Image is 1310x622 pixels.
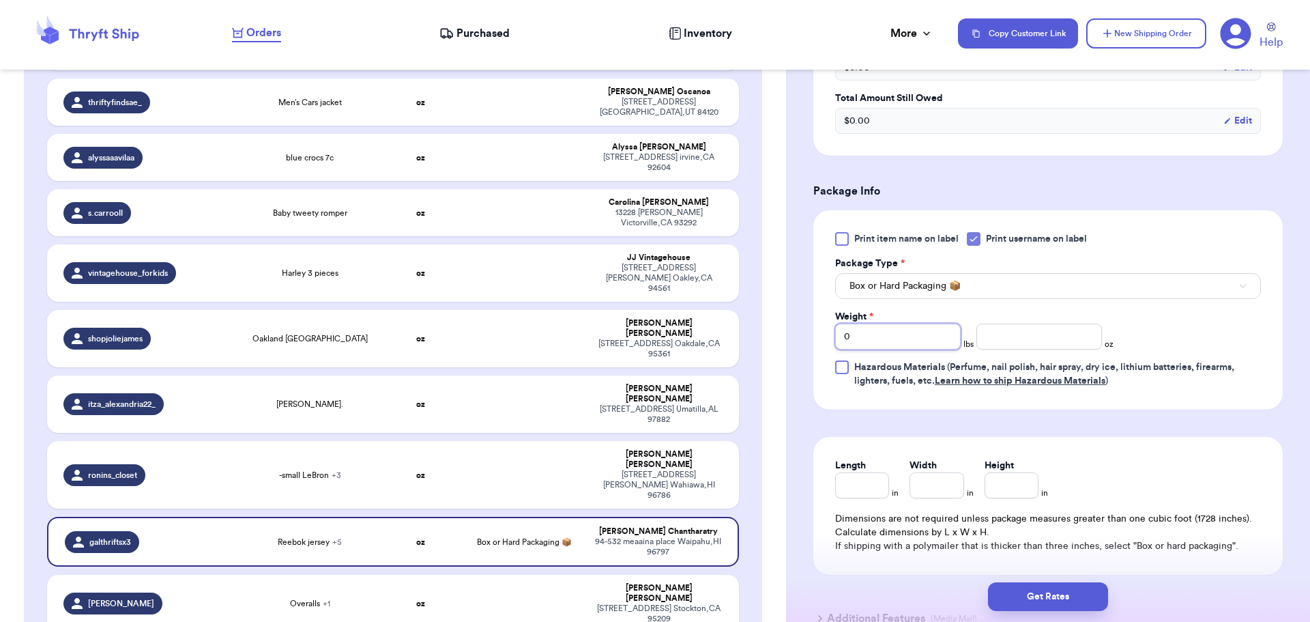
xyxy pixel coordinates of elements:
[595,253,723,263] div: JJ Vintagehouse
[963,339,974,350] span: lbs
[278,537,342,548] span: Reebok jersey
[273,208,347,218] span: Baby tweety romper
[854,363,945,372] span: Hazardous Materials
[988,582,1108,611] button: Get Rates
[835,257,905,270] label: Package Type
[985,459,1014,472] label: Height
[958,18,1078,48] button: Copy Customer Link
[1086,18,1206,48] button: New Shipping Order
[477,538,572,546] span: Box or Hard Packaging 📦
[595,583,723,604] div: [PERSON_NAME] [PERSON_NAME]
[890,25,933,42] div: More
[849,279,961,293] span: Box or Hard Packaging 📦
[290,598,330,609] span: Overalls
[88,208,123,218] span: s.carrooll
[416,400,425,408] strong: oz
[835,539,1261,553] p: If shipping with a polymailer that is thicker than three inches, select "Box or hard packaging".
[909,459,937,472] label: Width
[416,538,425,546] strong: oz
[595,318,723,339] div: [PERSON_NAME] [PERSON_NAME]
[416,98,425,107] strong: oz
[88,268,168,279] span: vintagehouse_forkids
[416,471,425,479] strong: oz
[246,25,281,41] span: Orders
[595,339,723,359] div: [STREET_ADDRESS] Oakdale , CA 95361
[595,263,723,294] div: [STREET_ADDRESS][PERSON_NAME] Oakley , CA 94561
[416,599,425,608] strong: oz
[835,91,1261,105] label: Total Amount Still Owed
[844,114,870,128] span: $ 0.00
[813,183,1283,199] h3: Package Info
[1260,23,1283,51] a: Help
[1223,114,1252,128] button: Edit
[595,526,721,537] div: [PERSON_NAME] Chantharatry
[332,538,342,546] span: + 5
[89,537,131,548] span: galthriftsx3
[282,268,338,279] span: Harley 3 pieces
[278,97,342,108] span: Men’s Cars jacket
[595,142,723,152] div: Alyssa [PERSON_NAME]
[88,97,142,108] span: thriftyfindsae_
[684,25,732,42] span: Inventory
[595,449,723,470] div: [PERSON_NAME] [PERSON_NAME]
[88,598,154,609] span: [PERSON_NAME]
[1041,487,1048,498] span: in
[88,152,134,163] span: alyssaaavilaa
[595,470,723,500] div: [STREET_ADDRESS][PERSON_NAME] Wahiawa , HI 96786
[232,25,281,42] a: Orders
[595,537,721,557] div: 94-532 meaaina place Waipahu , HI 96797
[986,232,1087,246] span: Print username on label
[332,471,341,479] span: + 3
[595,87,723,97] div: [PERSON_NAME] Oscanoa
[88,399,156,410] span: itza_alexandria22_
[1105,339,1113,350] span: oz
[595,208,723,228] div: 13228 [PERSON_NAME] Victorville , CA 93292
[416,154,425,162] strong: oz
[595,384,723,404] div: [PERSON_NAME] [PERSON_NAME]
[892,487,899,498] span: in
[595,97,723,117] div: [STREET_ADDRESS] [GEOGRAPHIC_DATA] , UT 84120
[967,487,974,498] span: in
[439,25,510,42] a: Purchased
[1260,34,1283,51] span: Help
[279,470,341,481] span: -small LeBron
[835,512,1261,553] div: Dimensions are not required unless package measures greater than one cubic foot (1728 inches). Ca...
[252,333,368,344] span: Oakland [GEOGRAPHIC_DATA]
[595,197,723,208] div: Carolina [PERSON_NAME]
[416,269,425,277] strong: oz
[323,599,330,608] span: + 1
[854,363,1234,386] span: (Perfume, nail polish, hair spray, dry ice, lithium batteries, firearms, lighters, fuels, etc. )
[835,459,866,472] label: Length
[88,470,137,481] span: ronins_closet
[669,25,732,42] a: Inventory
[286,152,334,163] span: blue crocs 7c
[416,335,425,343] strong: oz
[595,404,723,425] div: [STREET_ADDRESS] Umatilla , AL 97882
[416,209,425,217] strong: oz
[595,152,723,173] div: [STREET_ADDRESS] irvine , CA 92604
[456,25,510,42] span: Purchased
[276,399,343,410] span: [PERSON_NAME].
[854,232,959,246] span: Print item name on label
[835,310,873,324] label: Weight
[88,333,143,344] span: shopjoliejames
[935,376,1105,386] a: Learn how to ship Hazardous Materials
[835,273,1261,299] button: Box or Hard Packaging 📦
